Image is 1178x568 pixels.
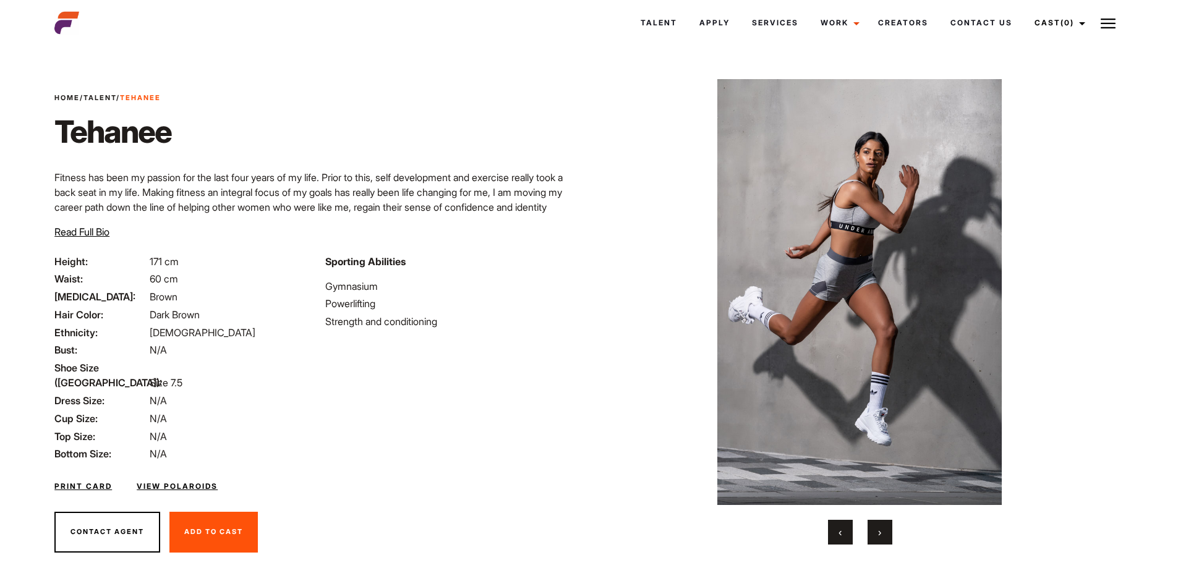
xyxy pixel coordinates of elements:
[54,113,171,150] h1: Tehanee
[150,255,179,268] span: 171 cm
[150,412,167,425] span: N/A
[184,527,243,536] span: Add To Cast
[150,394,167,407] span: N/A
[150,308,200,321] span: Dark Brown
[150,447,167,460] span: N/A
[54,93,80,102] a: Home
[325,279,581,294] li: Gymnasium
[54,411,147,426] span: Cup Size:
[1101,16,1116,31] img: Burger icon
[54,481,112,492] a: Print Card
[839,526,842,538] span: Previous
[54,93,161,103] span: / /
[120,93,161,102] strong: Tehanee
[54,325,147,340] span: Ethnicity:
[878,526,881,538] span: Next
[1023,6,1093,40] a: Cast(0)
[54,307,147,322] span: Hair Color:
[54,224,109,239] button: Read Full Bio
[618,79,1101,505] img: Tehanee sprinting against a concrete background wearing UNDERARMOUR clothing
[150,376,182,389] span: Size 7.5
[325,296,581,311] li: Powerlifting
[150,326,255,339] span: [DEMOGRAPHIC_DATA]
[939,6,1023,40] a: Contact Us
[325,255,406,268] strong: Sporting Abilities
[54,342,147,357] span: Bust:
[54,289,147,304] span: [MEDICAL_DATA]:
[150,430,167,443] span: N/A
[150,290,177,303] span: Brown
[54,254,147,269] span: Height:
[54,512,160,553] button: Contact Agent
[630,6,688,40] a: Talent
[54,429,147,444] span: Top Size:
[54,226,109,238] span: Read Full Bio
[137,481,218,492] a: View Polaroids
[150,344,167,356] span: N/A
[150,273,178,285] span: 60 cm
[54,170,581,244] p: Fitness has been my passion for the last four years of my life. Prior to this, self development a...
[54,393,147,408] span: Dress Size:
[741,6,809,40] a: Services
[54,360,147,390] span: Shoe Size ([GEOGRAPHIC_DATA]):
[325,314,581,329] li: Strength and conditioning
[169,512,258,553] button: Add To Cast
[688,6,741,40] a: Apply
[54,11,79,35] img: cropped-aefm-brand-fav-22-square.png
[809,6,867,40] a: Work
[54,271,147,286] span: Waist:
[54,446,147,461] span: Bottom Size:
[867,6,939,40] a: Creators
[1061,18,1074,27] span: (0)
[83,93,116,102] a: Talent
